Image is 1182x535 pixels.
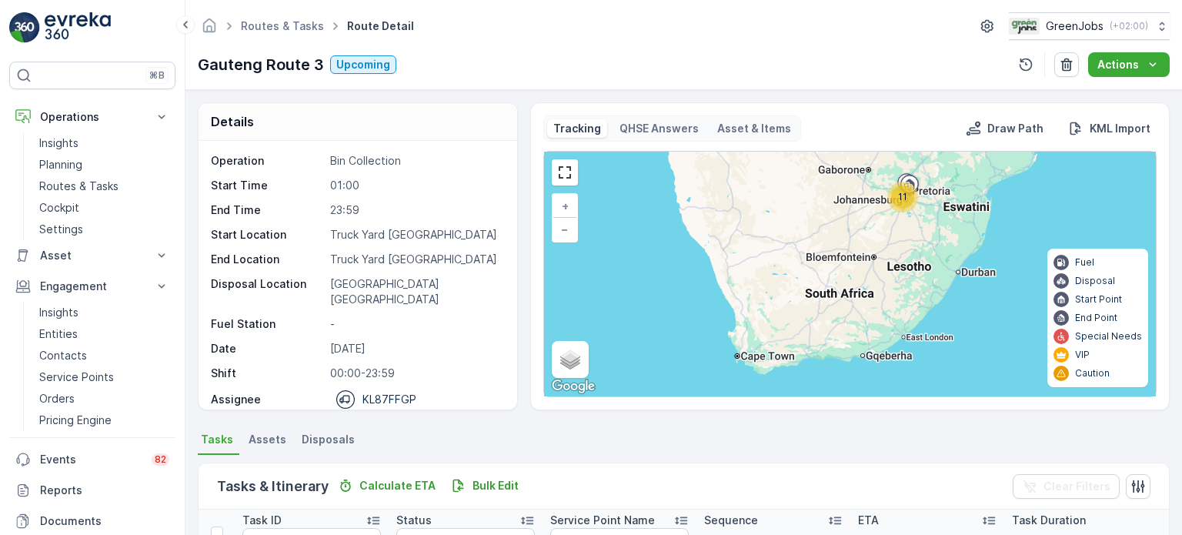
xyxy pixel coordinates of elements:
a: Routes & Tasks [241,19,324,32]
span: Assets [249,432,286,447]
button: Calculate ETA [332,476,442,495]
p: VIP [1075,349,1090,361]
a: View Fullscreen [553,161,576,184]
span: Disposals [302,432,355,447]
p: Truck Yard [GEOGRAPHIC_DATA] [330,252,500,267]
p: Date [211,341,324,356]
p: Insights [39,135,78,151]
p: Contacts [39,348,87,363]
img: Google [548,376,599,396]
p: Disposal Location [211,276,324,307]
a: Homepage [201,23,218,36]
button: KML Import [1062,119,1157,138]
p: Upcoming [336,57,390,72]
a: Contacts [33,345,175,366]
button: Draw Path [960,119,1050,138]
p: Gauteng Route 3 [198,53,324,76]
a: Settings [33,219,175,240]
div: 11 [887,182,918,212]
p: Start Point [1075,293,1122,306]
a: Planning [33,154,175,176]
p: Start Time [211,178,324,193]
p: QHSE Answers [619,121,699,136]
p: Fuel Station [211,316,324,332]
a: Events82 [9,444,175,475]
p: End Time [211,202,324,218]
p: Details [211,112,254,131]
p: Bin Collection [330,153,500,169]
a: Cockpit [33,197,175,219]
p: KML Import [1090,121,1150,136]
p: End Point [1075,312,1117,324]
p: Bulk Edit [472,478,519,493]
p: Entities [39,326,78,342]
p: Engagement [40,279,145,294]
a: Open this area in Google Maps (opens a new window) [548,376,599,396]
p: Service Point Name [550,513,655,528]
p: Actions [1097,57,1139,72]
p: Draw Path [987,121,1043,136]
span: Tasks [201,432,233,447]
p: Asset & Items [717,121,791,136]
p: Assignee [211,392,261,407]
button: Upcoming [330,55,396,74]
a: Service Points [33,366,175,388]
a: Reports [9,475,175,506]
a: Entities [33,323,175,345]
p: End Location [211,252,324,267]
p: Disposal [1075,275,1115,287]
a: Insights [33,132,175,154]
a: Zoom Out [553,218,576,241]
p: Shift [211,366,324,381]
p: Task Duration [1012,513,1086,528]
p: 23:59 [330,202,500,218]
span: + [562,199,569,212]
p: KL87FFGP [362,392,416,407]
p: ( +02:00 ) [1110,20,1148,32]
button: GreenJobs(+02:00) [1009,12,1170,40]
a: Routes & Tasks [33,176,175,197]
p: Insights [39,305,78,320]
p: Tracking [553,121,601,136]
button: Operations [9,102,175,132]
p: Planning [39,157,82,172]
p: Reports [40,483,169,498]
p: [DATE] [330,341,500,356]
p: Routes & Tasks [39,179,119,194]
p: Start Location [211,227,324,242]
p: ETA [858,513,879,528]
button: Asset [9,240,175,271]
a: Pricing Engine [33,410,175,431]
p: Caution [1075,367,1110,380]
p: Truck Yard [GEOGRAPHIC_DATA] [330,227,500,242]
p: Operation [211,153,324,169]
p: ⌘B [149,69,165,82]
p: Pricing Engine [39,413,112,428]
p: Fuel [1075,256,1094,269]
img: logo_light-DOdMpM7g.png [45,12,111,43]
img: Green_Jobs_Logo.png [1009,18,1040,35]
span: 11 [898,191,907,202]
p: [GEOGRAPHIC_DATA] [GEOGRAPHIC_DATA] [330,276,500,307]
a: Orders [33,388,175,410]
p: Tasks & Itinerary [217,476,329,497]
a: Zoom In [553,195,576,218]
p: Task ID [242,513,282,528]
p: Operations [40,109,145,125]
p: Events [40,452,142,467]
p: Cockpit [39,200,79,216]
p: Service Points [39,369,114,385]
img: logo [9,12,40,43]
p: Documents [40,513,169,529]
div: 0 [544,152,1156,396]
p: Special Needs [1075,330,1142,343]
p: Clear Filters [1043,479,1110,494]
span: Route Detail [344,18,417,34]
p: - [330,316,500,332]
p: Orders [39,391,75,406]
p: 00:00-23:59 [330,366,500,381]
p: Status [396,513,432,528]
p: 01:00 [330,178,500,193]
p: Calculate ETA [359,478,436,493]
p: Sequence [704,513,758,528]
